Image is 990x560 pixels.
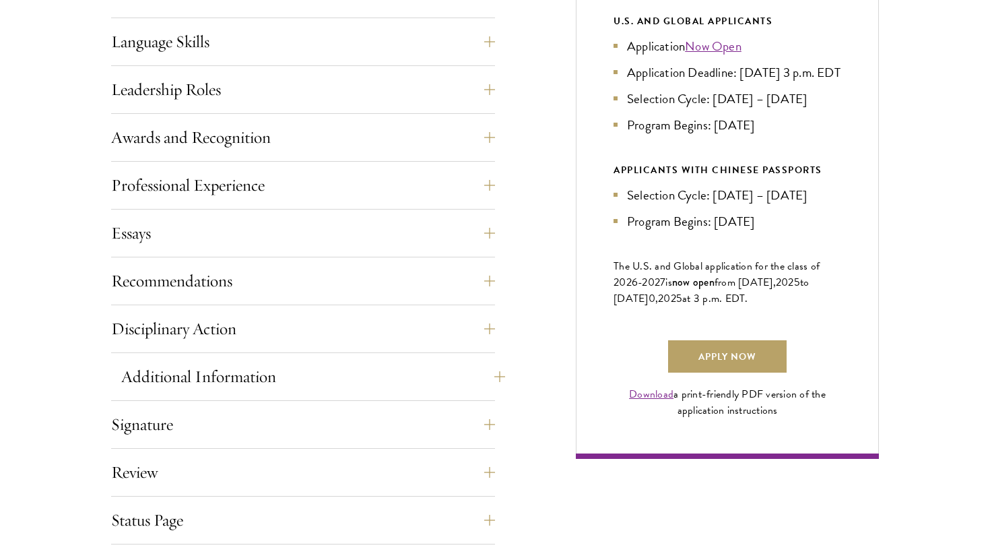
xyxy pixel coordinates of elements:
[794,274,800,290] span: 5
[614,115,841,135] li: Program Begins: [DATE]
[638,274,660,290] span: -202
[614,386,841,418] div: a print-friendly PDF version of the application instructions
[111,456,495,489] button: Review
[614,185,841,205] li: Selection Cycle: [DATE] – [DATE]
[676,290,682,307] span: 5
[715,274,776,290] span: from [DATE],
[658,290,676,307] span: 202
[614,212,841,231] li: Program Begins: [DATE]
[614,13,841,30] div: U.S. and Global Applicants
[614,89,841,108] li: Selection Cycle: [DATE] – [DATE]
[614,274,809,307] span: to [DATE]
[682,290,748,307] span: at 3 p.m. EDT.
[111,121,495,154] button: Awards and Recognition
[665,274,672,290] span: is
[614,63,841,82] li: Application Deadline: [DATE] 3 p.m. EDT
[660,274,665,290] span: 7
[614,36,841,56] li: Application
[685,36,741,56] a: Now Open
[672,274,715,290] span: now open
[121,361,505,393] button: Additional Information
[649,290,655,307] span: 0
[111,313,495,345] button: Disciplinary Action
[111,26,495,58] button: Language Skills
[111,217,495,249] button: Essays
[111,73,495,106] button: Leadership Roles
[111,408,495,441] button: Signature
[614,258,820,290] span: The U.S. and Global application for the class of 202
[111,265,495,297] button: Recommendations
[668,340,787,373] a: Apply Now
[111,169,495,201] button: Professional Experience
[655,290,658,307] span: ,
[776,274,794,290] span: 202
[632,274,638,290] span: 6
[629,386,673,402] a: Download
[111,504,495,536] button: Status Page
[614,162,841,179] div: APPLICANTS WITH CHINESE PASSPORTS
